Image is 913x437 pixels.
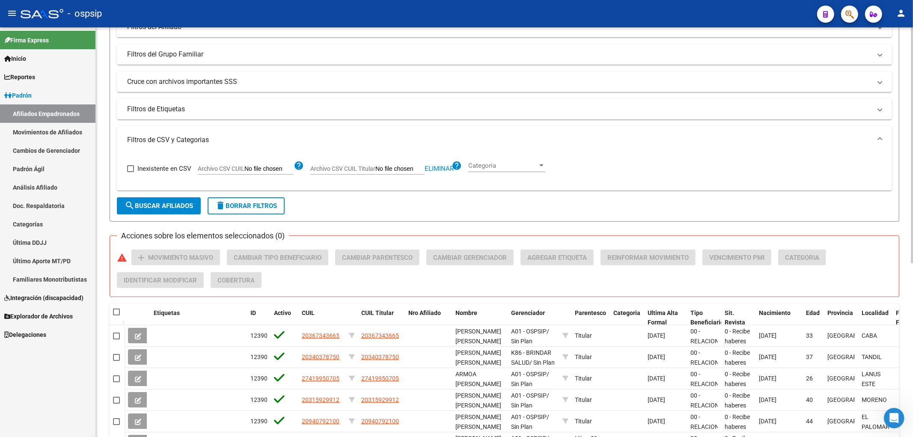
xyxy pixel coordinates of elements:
datatable-header-cell: Nacimiento [755,304,803,332]
span: A01 - OSPSIP [511,413,547,420]
span: Titular [575,354,592,360]
span: Padrón [4,91,32,100]
mat-icon: person [896,8,906,18]
span: Ultima Alta Formal [648,309,678,326]
span: Categoria [785,254,819,262]
span: [DATE] [759,332,776,339]
span: [GEOGRAPHIC_DATA] [827,354,885,360]
span: 0 - Recibe haberes regularmente [725,328,760,354]
datatable-header-cell: CUIL Titular [358,304,405,332]
span: Archivo CSV CUIL Titular [310,165,375,172]
span: 123907 [250,354,271,360]
span: Cambiar Parentesco [342,254,413,262]
span: Firma Express [4,36,49,45]
span: A01 - OSPSIP [511,392,547,399]
span: MORENO [862,396,887,403]
span: Parentesco [575,309,606,316]
span: Titular [575,375,592,382]
span: 20367343665 [302,332,339,339]
span: Movimiento Masivo [148,254,213,262]
iframe: Intercom live chat [884,408,904,428]
span: [PERSON_NAME] [PERSON_NAME] [PERSON_NAME] [455,349,501,376]
span: CUIL [302,309,315,316]
span: EL PALOMAR [862,413,889,430]
span: K86 - BRINDAR SALUD [511,349,551,366]
input: Archivo CSV CUIL [244,165,294,173]
span: 27419950705 [302,375,339,382]
span: ID [250,309,256,316]
button: Cobertura [211,272,262,288]
mat-expansion-panel-header: Cruce con archivos importantes SSS [117,71,892,92]
span: [DATE] [759,354,776,360]
span: 00 - RELACION DE DEPENDENCIA [690,349,730,385]
span: Gerenciador [511,309,545,316]
button: Eliminar [425,166,454,172]
span: Nacimiento [759,309,791,316]
div: [DATE] [648,374,684,383]
span: Eliminar [425,165,454,172]
datatable-header-cell: Activo [271,304,298,332]
span: Titular [575,332,592,339]
span: 123903 [250,418,271,425]
span: Integración (discapacidad) [4,293,83,303]
button: Categoria [778,250,826,265]
div: [DATE] [648,395,684,405]
datatable-header-cell: Nro Afiliado [405,304,452,332]
button: Vencimiento PMI [702,250,771,265]
datatable-header-cell: Tipo Beneficiario [687,304,721,332]
span: 44 [806,418,813,425]
span: [DATE] [759,375,776,382]
button: Cambiar Gerenciador [426,250,514,265]
span: Sit. Revista [725,309,745,326]
mat-expansion-panel-header: Filtros de CSV y Categorias [117,126,892,154]
datatable-header-cell: CUIL [298,304,345,332]
span: Buscar Afiliados [125,202,193,210]
span: 20367343665 [361,332,399,339]
span: 123905 [250,396,271,403]
mat-icon: menu [7,8,17,18]
span: A01 - OSPSIP [511,371,547,378]
span: CUIL Titular [361,309,394,316]
span: LANUS ESTE [862,371,880,387]
span: Titular [575,396,592,403]
span: Provincia [827,309,853,316]
datatable-header-cell: ID [247,304,271,332]
datatable-header-cell: Nombre [452,304,508,332]
mat-expansion-panel-header: Filtros de Etiquetas [117,99,892,119]
span: Activo [274,309,291,316]
span: 123908 [250,332,271,339]
button: Identificar Modificar [117,272,204,288]
span: Borrar Filtros [215,202,277,210]
div: Filtros de CSV y Categorias [117,154,892,190]
span: Nombre [455,309,477,316]
span: Agregar Etiqueta [527,254,587,262]
span: [GEOGRAPHIC_DATA] [827,418,885,425]
span: [DATE] [759,396,776,403]
datatable-header-cell: Categoria [610,304,644,332]
span: 0 - Recibe haberes regularmente [725,371,760,397]
span: 00 - RELACION DE DEPENDENCIA [690,328,730,364]
span: Identificar Modificar [124,276,197,284]
button: Agregar Etiqueta [520,250,594,265]
span: 20315929912 [361,396,399,403]
span: A01 - OSPSIP [511,328,547,335]
span: 26 [806,375,813,382]
span: 20315929912 [302,396,339,403]
span: Cobertura [217,276,255,284]
datatable-header-cell: Localidad [858,304,892,332]
button: Movimiento Masivo [131,250,220,265]
span: [GEOGRAPHIC_DATA] [827,375,885,382]
mat-icon: add [136,253,146,263]
span: Categoria [613,309,640,316]
mat-panel-title: Cruce con archivos importantes SSS [127,77,871,86]
span: Edad [806,309,820,316]
span: [GEOGRAPHIC_DATA] [827,396,885,403]
mat-panel-title: Filtros de Etiquetas [127,104,871,114]
span: [PERSON_NAME] [PERSON_NAME] [455,392,501,409]
span: Reportes [4,72,35,82]
span: - ospsip [68,4,102,23]
span: Inexistente en CSV [137,164,191,174]
span: Cambiar Gerenciador [433,254,507,262]
span: CABA [862,332,877,339]
mat-icon: help [452,161,462,171]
